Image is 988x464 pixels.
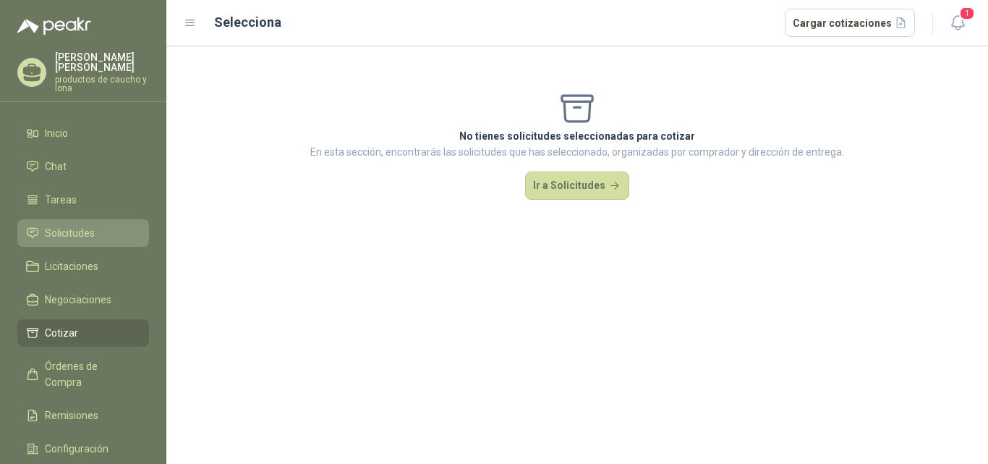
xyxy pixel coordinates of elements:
span: Negociaciones [45,292,111,308]
a: Configuración [17,435,149,463]
button: 1 [945,10,971,36]
a: Remisiones [17,402,149,429]
a: Solicitudes [17,219,149,247]
span: Cotizar [45,325,78,341]
span: Tareas [45,192,77,208]
span: Órdenes de Compra [45,358,135,390]
span: Licitaciones [45,258,98,274]
a: Chat [17,153,149,180]
a: Licitaciones [17,253,149,280]
span: Configuración [45,441,108,457]
span: Remisiones [45,408,98,423]
a: Tareas [17,186,149,214]
a: Cotizar [17,319,149,347]
img: Logo peakr [17,17,91,35]
span: Solicitudes [45,225,95,241]
p: [PERSON_NAME] [PERSON_NAME] [55,52,149,72]
span: Chat [45,159,67,174]
a: Órdenes de Compra [17,353,149,396]
a: Inicio [17,119,149,147]
span: 1 [959,7,975,20]
button: Ir a Solicitudes [525,172,629,201]
h2: Selecciona [214,12,281,33]
button: Cargar cotizaciones [785,9,916,38]
a: Negociaciones [17,286,149,313]
p: No tienes solicitudes seleccionadas para cotizar [310,128,844,144]
p: productos de caucho y lona [55,75,149,93]
p: En esta sección, encontrarás las solicitudes que has seleccionado, organizadas por comprador y di... [310,144,844,160]
span: Inicio [45,125,68,141]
